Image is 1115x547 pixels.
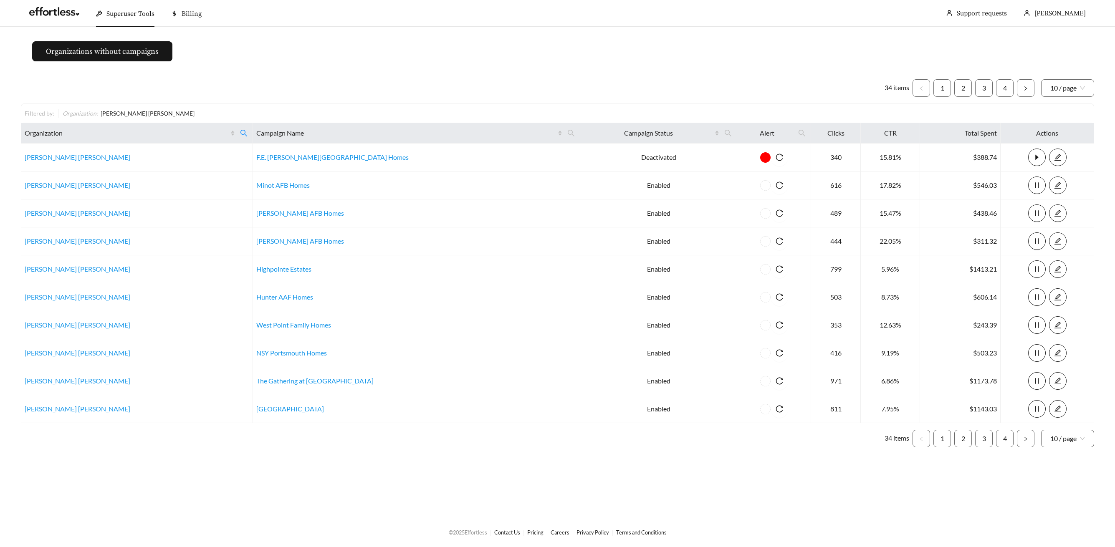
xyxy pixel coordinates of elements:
[771,237,788,245] span: reload
[861,367,920,395] td: 6.86%
[811,283,861,311] td: 503
[1049,316,1067,334] button: edit
[975,79,993,97] li: 3
[795,126,809,140] span: search
[954,79,972,97] li: 2
[1049,288,1067,306] button: edit
[256,349,327,357] a: NSY Portsmouth Homes
[861,283,920,311] td: 8.73%
[580,199,737,227] td: Enabled
[580,367,737,395] td: Enabled
[798,129,806,137] span: search
[256,377,374,385] a: The Gathering at [GEOGRAPHIC_DATA]
[1049,321,1066,329] span: edit
[1017,79,1034,97] li: Next Page
[920,255,1001,283] td: $1413.21
[954,430,972,447] li: 2
[1029,181,1045,189] span: pause
[449,529,487,536] span: © 2025 Effortless
[25,237,130,245] a: [PERSON_NAME] [PERSON_NAME]
[919,436,924,441] span: left
[1049,344,1067,362] button: edit
[885,79,909,97] li: 34 items
[1049,405,1066,413] span: edit
[1023,86,1028,91] span: right
[920,311,1001,339] td: $243.39
[580,311,737,339] td: Enabled
[240,129,248,137] span: search
[996,79,1014,97] li: 4
[957,9,1007,18] a: Support requests
[724,129,732,137] span: search
[1041,79,1094,97] div: Page Size
[25,181,130,189] a: [PERSON_NAME] [PERSON_NAME]
[527,529,544,536] a: Pricing
[1049,209,1067,217] a: edit
[1050,430,1085,447] span: 10 / page
[861,255,920,283] td: 5.96%
[1028,176,1046,194] button: pause
[1029,293,1045,301] span: pause
[920,171,1001,199] td: $546.03
[25,293,130,301] a: [PERSON_NAME] [PERSON_NAME]
[256,237,344,245] a: [PERSON_NAME] AFB Homes
[1028,204,1046,222] button: pause
[811,227,861,255] td: 444
[1017,430,1034,447] button: right
[771,400,788,418] button: reload
[1023,436,1028,441] span: right
[1029,265,1045,273] span: pause
[934,430,951,447] a: 1
[25,109,58,118] div: Filtered by:
[580,144,737,171] td: Deactivated
[919,86,924,91] span: left
[933,430,951,447] li: 1
[771,349,788,357] span: reload
[256,209,344,217] a: [PERSON_NAME] AFB Homes
[1034,9,1086,18] span: [PERSON_NAME]
[1049,265,1066,273] span: edit
[1049,176,1067,194] button: edit
[1049,204,1067,222] button: edit
[861,171,920,199] td: 17.82%
[913,79,930,97] button: left
[25,321,130,329] a: [PERSON_NAME] [PERSON_NAME]
[256,321,331,329] a: West Point Family Homes
[580,171,737,199] td: Enabled
[861,199,920,227] td: 15.47%
[771,154,788,161] span: reload
[861,123,920,144] th: CTR
[580,227,737,255] td: Enabled
[580,339,737,367] td: Enabled
[182,10,202,18] span: Billing
[1029,377,1045,385] span: pause
[1017,430,1034,447] li: Next Page
[25,153,130,161] a: [PERSON_NAME] [PERSON_NAME]
[771,209,788,217] span: reload
[771,181,788,189] span: reload
[567,129,575,137] span: search
[616,529,667,536] a: Terms and Conditions
[933,79,951,97] li: 1
[1028,232,1046,250] button: pause
[1049,232,1067,250] button: edit
[976,80,992,96] a: 3
[256,181,310,189] a: Minot AFB Homes
[934,80,951,96] a: 1
[1041,430,1094,447] div: Page Size
[580,283,737,311] td: Enabled
[1028,149,1046,166] button: caret-right
[771,232,788,250] button: reload
[237,126,251,140] span: search
[101,110,195,117] span: [PERSON_NAME] [PERSON_NAME]
[920,227,1001,255] td: $311.32
[771,316,788,334] button: reload
[25,405,130,413] a: [PERSON_NAME] [PERSON_NAME]
[25,209,130,217] a: [PERSON_NAME] [PERSON_NAME]
[1028,372,1046,390] button: pause
[1049,372,1067,390] button: edit
[996,430,1013,447] a: 4
[771,293,788,301] span: reload
[1028,344,1046,362] button: pause
[1049,349,1066,357] span: edit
